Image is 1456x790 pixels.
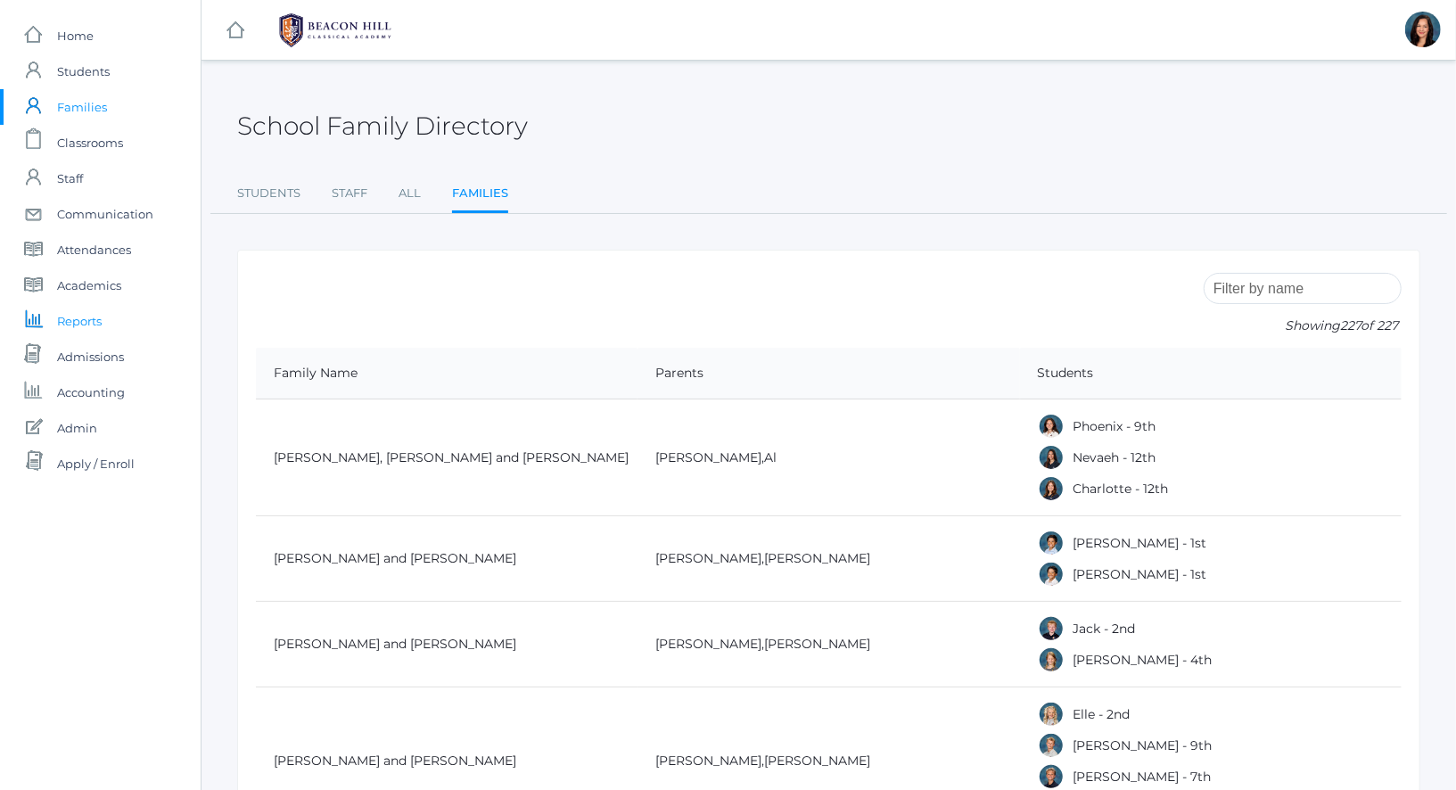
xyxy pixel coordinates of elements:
[1038,444,1065,471] div: Nevaeh Abdulla
[452,176,508,214] a: Families
[764,449,777,465] a: Al
[1073,737,1213,753] a: [PERSON_NAME] - 9th
[274,753,516,769] a: [PERSON_NAME] and [PERSON_NAME]
[1073,418,1156,434] a: Phoenix - 9th
[1020,348,1402,399] th: Students
[1204,317,1402,335] p: Showing of 227
[57,125,123,160] span: Classrooms
[1073,706,1131,722] a: Elle - 2nd
[1038,646,1065,673] div: Amelia Adams
[1038,732,1065,759] div: Logan Albanese
[1073,449,1156,465] a: Nevaeh - 12th
[274,550,516,566] a: [PERSON_NAME] and [PERSON_NAME]
[1340,317,1361,333] span: 227
[57,232,131,267] span: Attendances
[1073,566,1207,582] a: [PERSON_NAME] - 1st
[638,399,1019,516] td: ,
[1073,481,1169,497] a: Charlotte - 12th
[57,339,124,374] span: Admissions
[1073,621,1136,637] a: Jack - 2nd
[256,348,638,399] th: Family Name
[57,89,107,125] span: Families
[57,303,102,339] span: Reports
[764,753,870,769] a: [PERSON_NAME]
[1405,12,1441,47] div: Curcinda Young
[1204,273,1402,304] input: Filter by name
[237,176,300,211] a: Students
[1038,530,1065,556] div: Dominic Abrea
[764,636,870,652] a: [PERSON_NAME]
[57,196,153,232] span: Communication
[332,176,367,211] a: Staff
[655,636,761,652] a: [PERSON_NAME]
[57,267,121,303] span: Academics
[1038,561,1065,588] div: Grayson Abrea
[274,449,629,465] a: [PERSON_NAME], [PERSON_NAME] and [PERSON_NAME]
[57,446,135,481] span: Apply / Enroll
[638,602,1019,687] td: ,
[57,374,125,410] span: Accounting
[57,160,83,196] span: Staff
[1038,413,1065,440] div: Phoenix Abdulla
[57,53,110,89] span: Students
[655,449,761,465] a: [PERSON_NAME]
[638,516,1019,602] td: ,
[1038,763,1065,790] div: Cole Albanese
[237,112,528,140] h2: School Family Directory
[268,8,402,53] img: BHCALogos-05-308ed15e86a5a0abce9b8dd61676a3503ac9727e845dece92d48e8588c001991.png
[1073,535,1207,551] a: [PERSON_NAME] - 1st
[655,550,761,566] a: [PERSON_NAME]
[57,410,97,446] span: Admin
[764,550,870,566] a: [PERSON_NAME]
[1073,769,1212,785] a: [PERSON_NAME] - 7th
[399,176,421,211] a: All
[1038,475,1065,502] div: Charlotte Abdulla
[638,348,1019,399] th: Parents
[1038,701,1065,728] div: Elle Albanese
[274,636,516,652] a: [PERSON_NAME] and [PERSON_NAME]
[1073,652,1213,668] a: [PERSON_NAME] - 4th
[1038,615,1065,642] div: Jack Adams
[655,753,761,769] a: [PERSON_NAME]
[57,18,94,53] span: Home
